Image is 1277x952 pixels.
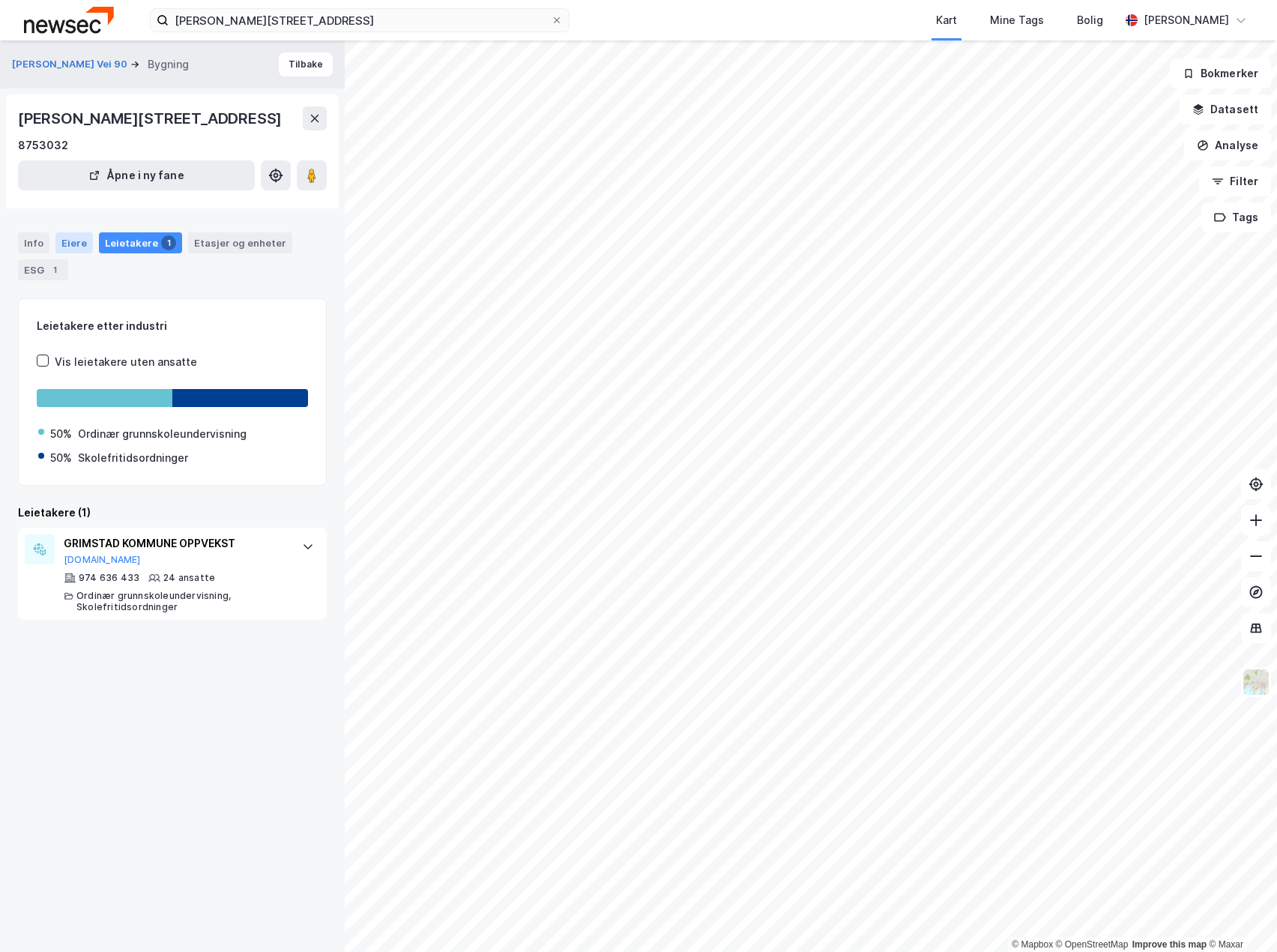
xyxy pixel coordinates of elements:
[76,590,287,614] div: Ordinær grunnskoleundervisning, Skolefritidsordninger
[79,572,139,584] div: 974 636 433
[47,262,62,277] div: 1
[148,55,189,73] div: Bygning
[161,235,176,250] div: 1
[1180,94,1271,124] button: Datasett
[1202,880,1277,952] iframe: Chat Widget
[99,232,182,253] div: Leietakere
[18,106,285,130] div: [PERSON_NAME][STREET_ADDRESS]
[1201,202,1271,232] button: Tags
[1144,11,1229,29] div: [PERSON_NAME]
[18,504,327,522] div: Leietakere (1)
[169,9,551,31] input: Søk på adresse, matrikkel, gårdeiere, leietakere eller personer
[1242,668,1270,696] img: Z
[18,232,49,253] div: Info
[37,317,308,335] div: Leietakere etter industri
[194,236,286,250] div: Etasjer og enheter
[1170,58,1271,88] button: Bokmerker
[18,160,255,190] button: Åpne i ny fane
[78,425,247,443] div: Ordinær grunnskoleundervisning
[18,259,68,280] div: ESG
[936,11,957,29] div: Kart
[18,136,68,154] div: 8753032
[163,572,215,584] div: 24 ansatte
[1184,130,1271,160] button: Analyse
[1199,166,1271,196] button: Filter
[12,57,130,72] button: [PERSON_NAME] Vei 90
[1202,880,1277,952] div: Kontrollprogram for chat
[24,7,114,33] img: newsec-logo.f6e21ccffca1b3a03d2d.png
[1077,11,1103,29] div: Bolig
[50,425,72,443] div: 50%
[55,232,93,253] div: Eiere
[64,554,141,566] button: [DOMAIN_NAME]
[78,449,188,467] div: Skolefritidsordninger
[1132,939,1207,950] a: Improve this map
[279,52,333,76] button: Tilbake
[1012,939,1053,950] a: Mapbox
[64,534,287,552] div: GRIMSTAD KOMMUNE OPPVEKST
[990,11,1044,29] div: Mine Tags
[55,353,197,371] div: Vis leietakere uten ansatte
[1056,939,1129,950] a: OpenStreetMap
[50,449,72,467] div: 50%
